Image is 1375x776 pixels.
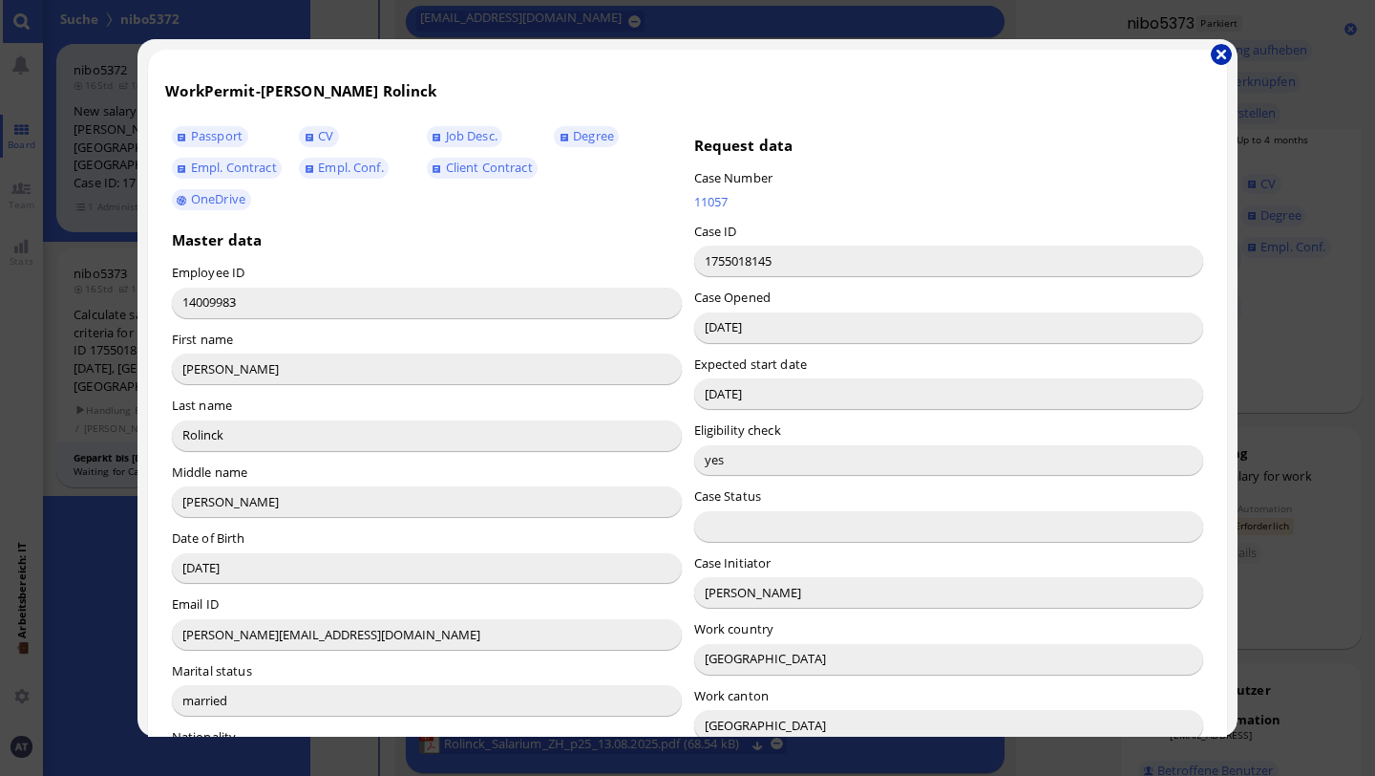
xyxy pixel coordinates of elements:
h3: Master data [172,230,682,249]
label: Case ID [694,223,737,240]
label: Case Number [694,169,772,186]
p: I hope this message finds you well. I'm writing to let you know that your requested salary calcul... [15,94,581,137]
a: Degree [554,126,619,147]
label: Date of Birth [172,529,245,547]
label: First name [172,331,233,348]
a: Empl. Conf. [299,158,389,179]
label: Employee ID [172,264,244,281]
label: Case Status [694,487,761,505]
div: Salary Calculation Update [15,19,581,44]
span: CV [318,127,333,144]
a: Job Desc. [427,126,503,147]
p: If you have any questions or need further assistance, please let me know. [15,150,581,171]
p: Best regards, [15,184,581,205]
span: Client Contract [446,159,533,176]
span: Empl. Conf. [318,159,383,176]
label: Email ID [172,595,219,613]
a: Passport [172,126,248,147]
a: 11057 [694,193,1028,210]
label: Work country [694,620,774,637]
label: Expected start date [694,356,807,373]
label: Work canton [694,687,769,704]
span: WorkPermit [165,81,255,100]
span: Empl. Contract [191,159,277,176]
a: Empl. Contract [172,158,282,179]
body: Rich Text Area. Press ALT-0 for help. [15,19,581,206]
label: Marital status [172,662,252,679]
label: Middle name [172,463,247,481]
a: CV [299,126,339,147]
a: Client Contract [427,158,539,179]
label: Case Initiator [694,554,772,571]
h3: Request data [694,136,1204,155]
label: Eligibility check [694,421,781,439]
span: [PERSON_NAME] [261,81,379,100]
label: Case Opened [694,289,771,306]
span: Degree [573,127,614,144]
p: Dear Accenture, [15,59,581,80]
span: Job Desc. [446,127,497,144]
h3: - [165,81,1209,100]
label: Nationality [172,728,236,745]
label: Last name [172,397,232,414]
span: Rolinck [383,81,437,100]
span: Passport [191,127,243,144]
a: OneDrive [172,189,251,210]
